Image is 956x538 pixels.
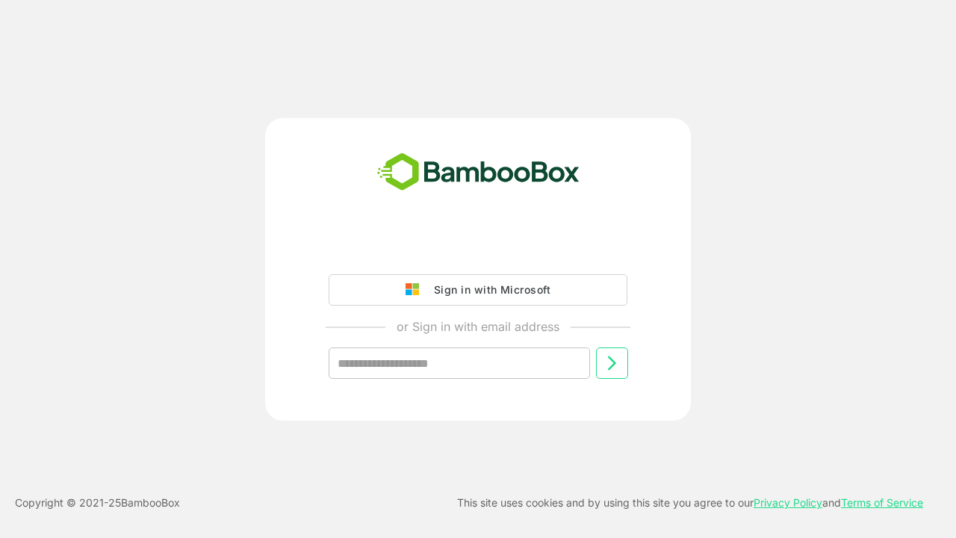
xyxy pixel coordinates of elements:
img: google [406,283,426,297]
button: Sign in with Microsoft [329,274,627,306]
img: bamboobox [369,148,588,197]
a: Terms of Service [841,496,923,509]
p: This site uses cookies and by using this site you agree to our and [457,494,923,512]
p: or Sign in with email address [397,318,559,336]
a: Privacy Policy [754,496,822,509]
div: Sign in with Microsoft [426,280,550,300]
p: Copyright © 2021- 25 BambooBox [15,494,180,512]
